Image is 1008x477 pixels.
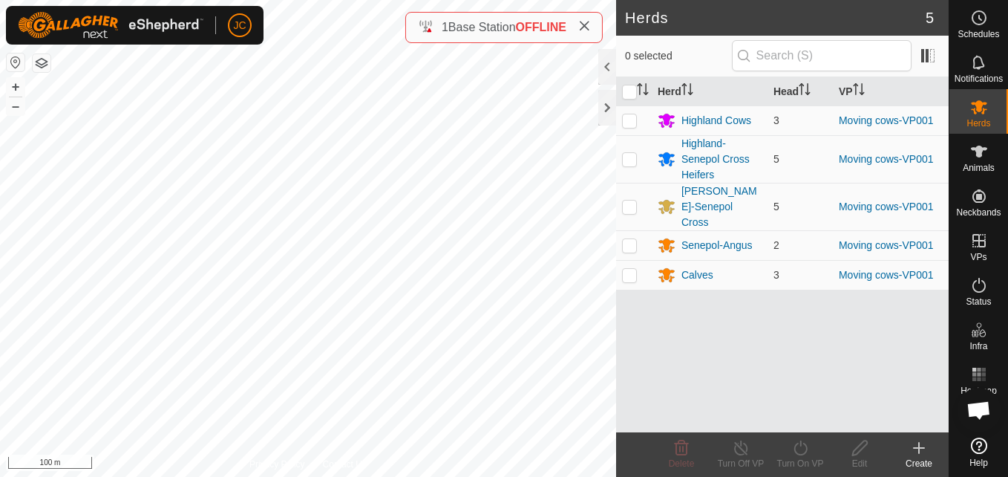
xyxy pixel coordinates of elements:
[833,77,949,106] th: VP
[442,21,448,33] span: 1
[966,119,990,128] span: Herds
[652,77,768,106] th: Herd
[516,21,566,33] span: OFFLINE
[969,342,987,351] span: Infra
[958,30,999,39] span: Schedules
[970,253,986,262] span: VPs
[732,40,912,71] input: Search (S)
[7,53,24,71] button: Reset Map
[711,457,770,470] div: Turn Off VP
[18,12,203,39] img: Gallagher Logo
[889,457,949,470] div: Create
[773,153,779,165] span: 5
[949,432,1008,473] a: Help
[853,85,865,97] p-sorticon: Activate to sort
[839,269,934,281] a: Moving cows-VP001
[681,267,713,283] div: Calves
[768,77,833,106] th: Head
[839,153,934,165] a: Moving cows-VP001
[448,21,516,33] span: Base Station
[966,297,991,306] span: Status
[637,85,649,97] p-sorticon: Activate to sort
[770,457,830,470] div: Turn On VP
[957,388,1001,432] a: Open chat
[799,85,811,97] p-sorticon: Activate to sort
[839,114,934,126] a: Moving cows-VP001
[681,184,762,230] div: [PERSON_NAME]-Senepol Cross
[963,163,995,172] span: Animals
[669,458,695,469] span: Delete
[681,238,753,253] div: Senepol-Angus
[249,458,305,471] a: Privacy Policy
[773,201,779,212] span: 5
[926,7,934,29] span: 5
[625,9,926,27] h2: Herds
[960,386,997,395] span: Heatmap
[7,78,24,96] button: +
[33,54,50,72] button: Map Layers
[233,18,246,33] span: JC
[681,136,762,183] div: Highland-Senepol Cross Heifers
[773,269,779,281] span: 3
[681,113,751,129] div: Highland Cows
[773,239,779,251] span: 2
[830,457,889,470] div: Edit
[323,458,367,471] a: Contact Us
[839,201,934,212] a: Moving cows-VP001
[969,458,988,467] span: Help
[956,208,1001,217] span: Neckbands
[955,74,1003,83] span: Notifications
[7,97,24,115] button: –
[681,85,693,97] p-sorticon: Activate to sort
[839,239,934,251] a: Moving cows-VP001
[625,48,732,64] span: 0 selected
[773,114,779,126] span: 3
